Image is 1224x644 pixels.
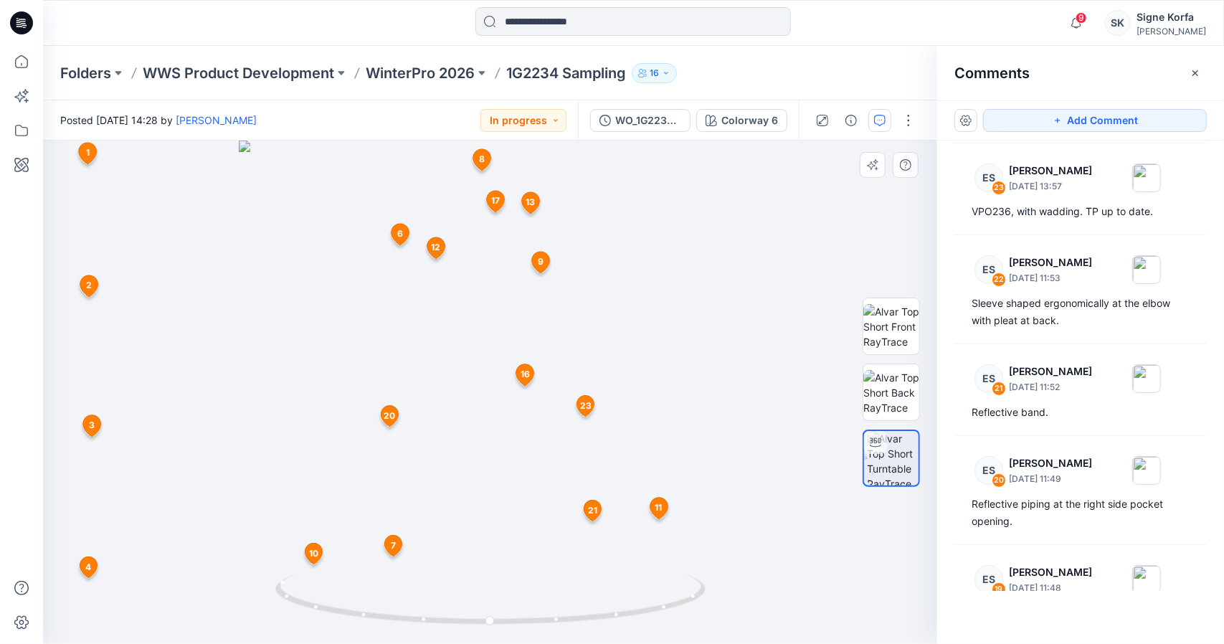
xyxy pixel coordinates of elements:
[506,63,626,83] p: 1G2234 Sampling
[1009,581,1092,595] p: [DATE] 11:48
[60,63,111,83] a: Folders
[1137,26,1206,37] div: [PERSON_NAME]
[1009,472,1092,486] p: [DATE] 11:49
[974,456,1003,485] div: ES
[992,181,1006,195] div: 23
[650,65,659,81] p: 16
[954,65,1030,82] h2: Comments
[992,382,1006,396] div: 21
[972,295,1190,329] div: Sleeve shaped ergonomically at the elbow with pleat at back.
[974,364,1003,393] div: ES
[868,431,919,486] img: Alvar Top Short Turntable RayTrace
[1009,162,1092,179] p: [PERSON_NAME]
[143,63,334,83] a: WWS Product Development
[974,565,1003,594] div: ES
[983,109,1207,132] button: Add Comment
[974,164,1003,192] div: ES
[974,255,1003,284] div: ES
[366,63,475,83] a: WinterPro 2026
[1009,254,1092,271] p: [PERSON_NAME]
[1076,12,1087,24] span: 9
[1105,10,1131,36] div: SK
[1009,179,1092,194] p: [DATE] 13:57
[972,203,1190,220] div: VPO236, with wadding. TP up to date.
[992,273,1006,287] div: 22
[992,582,1006,597] div: 19
[992,473,1006,488] div: 20
[60,113,257,128] span: Posted [DATE] 14:28 by
[632,63,677,83] button: 16
[863,304,919,349] img: Alvar Top Short Front RayTrace
[1137,9,1206,26] div: Signe Korfa
[590,109,691,132] button: WO_1G2234-3D-1
[696,109,787,132] button: Colorway 6
[1009,271,1092,285] p: [DATE] 11:53
[615,113,681,128] div: WO_1G2234-3D-1
[972,404,1190,421] div: Reflective band.
[721,113,778,128] div: Colorway 6
[972,496,1190,530] div: Reflective piping at the right side pocket opening.
[176,114,257,126] a: [PERSON_NAME]
[863,370,919,415] img: Alvar Top Short Back RayTrace
[1009,380,1092,394] p: [DATE] 11:52
[840,109,863,132] button: Details
[1009,455,1092,472] p: [PERSON_NAME]
[1009,564,1092,581] p: [PERSON_NAME]
[1009,363,1092,380] p: [PERSON_NAME]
